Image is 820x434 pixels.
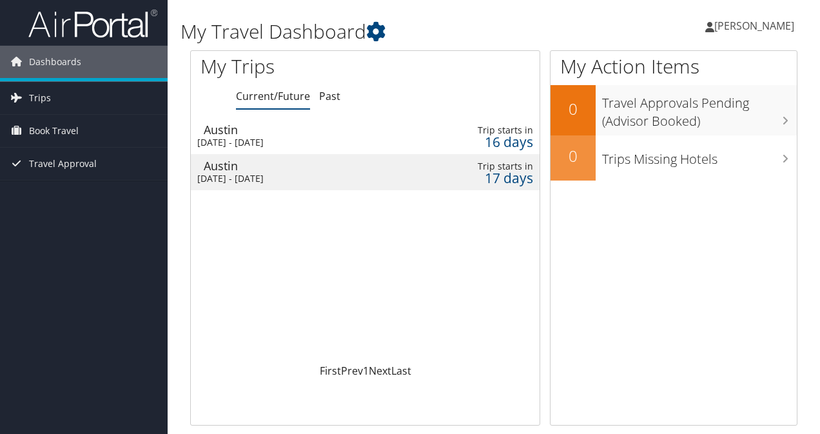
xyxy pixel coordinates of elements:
[705,6,807,45] a: [PERSON_NAME]
[204,160,420,172] div: Austin
[181,18,598,45] h1: My Travel Dashboard
[197,173,414,184] div: [DATE] - [DATE]
[369,364,391,378] a: Next
[363,364,369,378] a: 1
[236,89,310,103] a: Current/Future
[551,145,596,167] h2: 0
[460,136,533,148] div: 16 days
[551,53,797,80] h1: My Action Items
[460,172,533,184] div: 17 days
[551,98,596,120] h2: 0
[460,124,533,136] div: Trip starts in
[602,88,797,130] h3: Travel Approvals Pending (Advisor Booked)
[551,135,797,181] a: 0Trips Missing Hotels
[200,53,385,80] h1: My Trips
[204,124,420,135] div: Austin
[320,364,341,378] a: First
[391,364,411,378] a: Last
[602,144,797,168] h3: Trips Missing Hotels
[197,137,414,148] div: [DATE] - [DATE]
[29,46,81,78] span: Dashboards
[551,85,797,135] a: 0Travel Approvals Pending (Advisor Booked)
[29,82,51,114] span: Trips
[29,148,97,180] span: Travel Approval
[341,364,363,378] a: Prev
[319,89,340,103] a: Past
[28,8,157,39] img: airportal-logo.png
[714,19,794,33] span: [PERSON_NAME]
[29,115,79,147] span: Book Travel
[460,161,533,172] div: Trip starts in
